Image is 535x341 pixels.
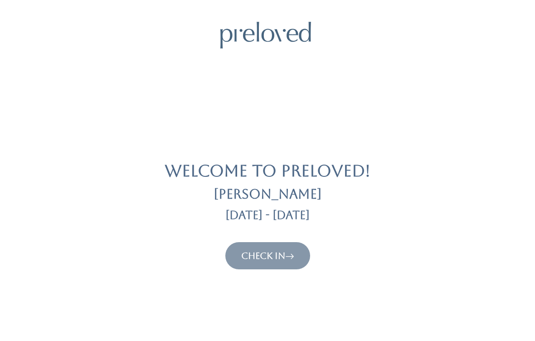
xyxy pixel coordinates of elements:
[241,250,294,261] a: Check In
[225,242,310,269] button: Check In
[220,22,311,49] img: preloved logo
[225,209,310,222] h3: [DATE] - [DATE]
[165,162,370,180] h1: Welcome to Preloved!
[214,187,322,202] h2: [PERSON_NAME]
